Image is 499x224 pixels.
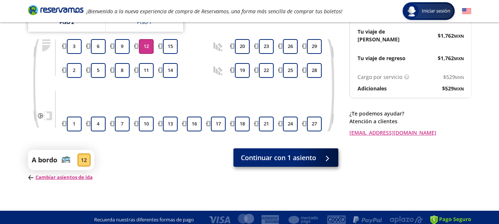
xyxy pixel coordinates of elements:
button: 6 [91,39,106,54]
a: Piso 2 [28,13,105,32]
p: Tu viaje de regreso [358,54,406,62]
small: MXN [455,75,464,80]
button: 12 [139,39,154,54]
p: Adicionales [358,85,387,92]
button: 21 [259,117,274,131]
p: A bordo [32,155,57,165]
i: Brand Logo [28,4,83,15]
button: 18 [235,117,250,131]
span: $ 529 [443,73,464,81]
p: Cambiar asientos de ida [28,174,94,181]
button: 17 [211,117,226,131]
button: 2 [67,63,82,78]
p: Recuerda nuestras diferentes formas de pago [94,216,194,224]
button: 9 [115,39,130,54]
button: English [462,7,471,16]
button: 3 [67,39,82,54]
button: 15 [163,39,178,54]
span: $ 1,762 [438,54,464,62]
button: 25 [283,63,298,78]
button: 23 [259,39,274,54]
p: ¿Te podemos ayudar? [349,110,471,117]
button: 10 [139,117,154,131]
a: Brand Logo [28,4,83,18]
div: Piso 1 [137,19,151,26]
span: $ 1,762 [438,32,464,39]
button: 8 [115,63,130,78]
button: 16 [187,117,202,131]
span: Continuar con 1 asiento [241,153,316,163]
button: 1 [67,117,82,131]
a: Piso 1 [106,13,183,32]
button: 22 [259,63,274,78]
span: Iniciar sesión [419,7,453,15]
p: Tu viaje de [PERSON_NAME] [358,28,411,43]
button: 7 [115,117,130,131]
button: 26 [283,39,298,54]
span: $ 529 [442,85,464,92]
button: 28 [307,63,322,78]
p: Cargo por servicio [358,73,402,81]
button: 29 [307,39,322,54]
button: 24 [283,117,298,131]
a: [EMAIL_ADDRESS][DOMAIN_NAME] [349,129,471,137]
button: 14 [163,63,178,78]
div: 12 [78,154,90,166]
button: 19 [235,63,250,78]
small: MXN [454,86,464,92]
button: 27 [307,117,322,131]
button: 13 [163,117,178,131]
button: 5 [91,63,106,78]
p: Atención a clientes [349,117,471,125]
small: MXN [454,56,464,61]
button: Continuar con 1 asiento [233,148,338,167]
button: 11 [139,63,154,78]
em: ¡Bienvenido a la nueva experiencia de compra de Reservamos, una forma más sencilla de comprar tus... [86,8,342,15]
button: 20 [235,39,250,54]
button: 4 [91,117,106,131]
small: MXN [454,33,464,39]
